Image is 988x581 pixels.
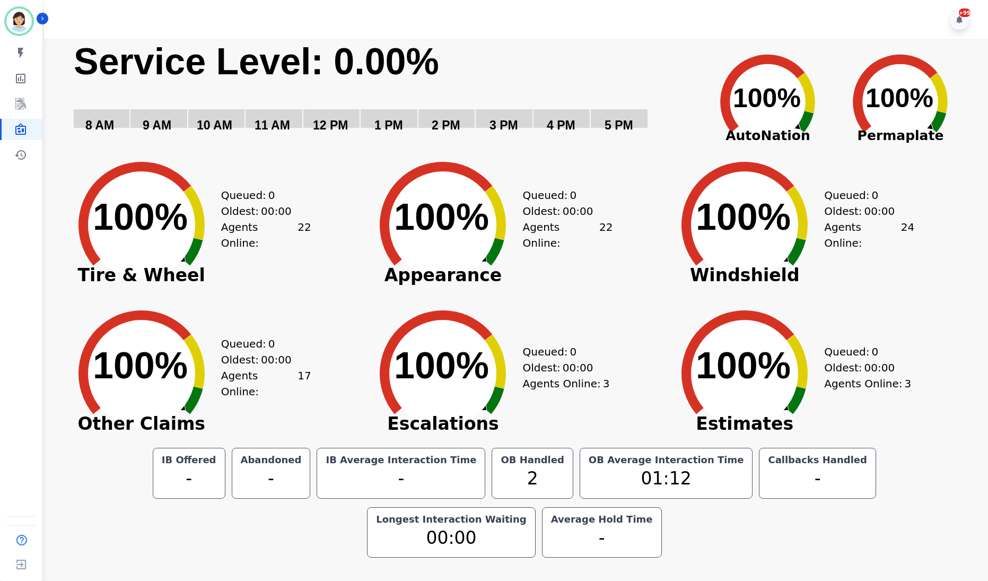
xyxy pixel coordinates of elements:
[901,219,914,251] span: 24
[522,344,602,360] div: Queued:
[549,525,655,551] div: -
[85,118,114,132] text: 8 AM
[432,118,460,132] text: 2 PM
[499,455,566,465] div: OB Handled
[864,360,895,376] span: 00:00
[665,270,824,281] span: Windshield
[824,344,904,360] div: Queued:
[261,352,292,368] span: 00:00
[522,360,602,376] div: Oldest:
[221,187,301,203] div: Queued:
[570,344,577,360] span: 0
[93,196,188,238] text: 100%
[221,368,311,400] div: Agents Online:
[374,118,403,132] text: 1 PM
[374,514,529,525] div: Longest Interaction Waiting
[599,219,613,251] span: 22
[547,118,575,132] text: 4 PM
[221,219,311,251] div: Agents Online:
[766,465,869,492] div: -
[394,196,489,238] text: 100%
[323,455,478,465] div: IB Average Interaction Time
[489,118,518,132] text: 3 PM
[959,8,970,17] div: +99
[239,465,304,492] div: -
[394,345,489,386] text: 100%
[563,360,593,376] span: 00:00
[587,465,746,492] div: 01:12
[904,376,911,392] span: 3
[62,419,221,429] span: Other Claims
[696,345,791,386] text: 100%
[313,118,348,132] text: 12 PM
[268,336,275,352] span: 0
[696,196,791,238] text: 100%
[605,118,633,132] text: 5 PM
[871,344,878,360] span: 0
[824,360,904,376] div: Oldest:
[733,83,801,113] text: 100%
[62,270,221,281] span: Tire & Wheel
[261,203,292,219] span: 00:00
[522,219,613,251] div: Agents Online:
[221,203,301,219] div: Oldest:
[374,525,529,551] div: 00:00
[570,187,577,203] span: 0
[702,126,834,146] span: AutoNation
[221,336,301,352] div: Queued:
[834,126,967,146] span: Permaplate
[824,203,904,219] div: Oldest:
[93,345,188,386] text: 100%
[6,8,32,34] img: Bordered avatar
[239,455,304,465] div: Abandoned
[864,203,895,219] span: 00:00
[499,465,566,492] div: 2
[268,187,275,203] span: 0
[871,187,878,203] span: 0
[665,419,824,429] span: Estimates
[563,203,593,219] span: 00:00
[74,41,439,82] text: Service Level: 0.00%
[587,455,746,465] div: OB Average Interaction Time
[323,465,478,492] div: -
[160,465,218,492] div: -
[197,118,232,132] text: 10 AM
[221,352,301,368] div: Oldest:
[298,368,311,400] span: 17
[143,118,171,132] text: 9 AM
[824,219,914,251] div: Agents Online:
[865,83,933,113] text: 100%
[255,118,290,132] text: 11 AM
[298,219,311,251] span: 22
[522,187,602,203] div: Queued:
[549,514,655,525] div: Average Hold Time
[73,39,695,148] svg: Service Level: 0%
[522,203,602,219] div: Oldest:
[824,376,914,392] div: Agents Online:
[824,187,904,203] div: Queued:
[603,376,610,392] span: 3
[766,455,869,465] div: Callbacks Handled
[522,376,613,392] div: Agents Online:
[363,270,522,281] span: Appearance
[363,419,522,429] span: Escalations
[160,455,218,465] div: IB Offered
